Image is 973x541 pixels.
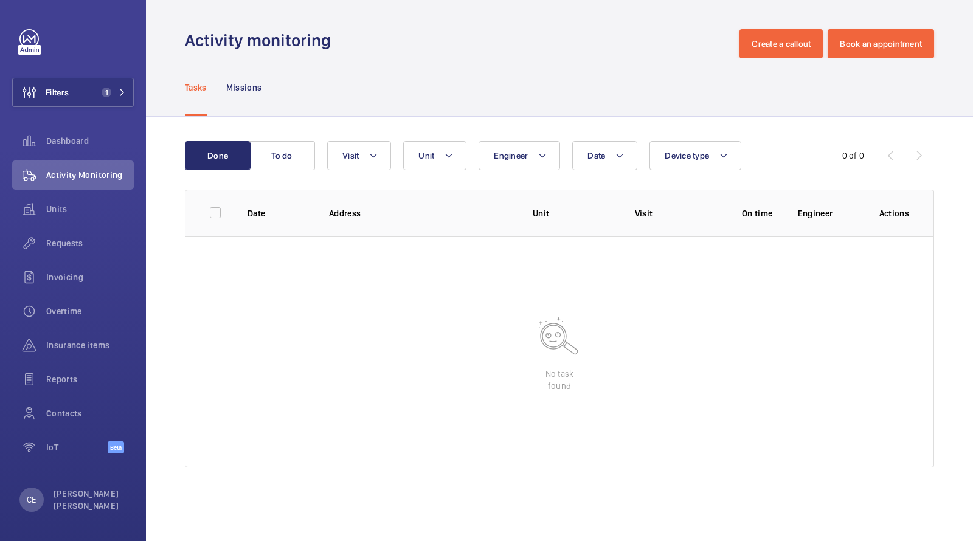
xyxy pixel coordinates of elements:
[649,141,741,170] button: Device type
[879,207,909,219] p: Actions
[828,29,934,58] button: Book an appointment
[842,150,864,162] div: 0 of 0
[54,488,126,512] p: [PERSON_NAME] [PERSON_NAME]
[587,151,605,160] span: Date
[185,81,207,94] p: Tasks
[479,141,560,170] button: Engineer
[494,151,528,160] span: Engineer
[46,135,134,147] span: Dashboard
[108,441,124,453] span: Beta
[27,494,36,506] p: CE
[46,86,69,98] span: Filters
[46,373,134,385] span: Reports
[226,81,262,94] p: Missions
[46,441,108,453] span: IoT
[329,207,513,219] p: Address
[46,407,134,419] span: Contacts
[12,78,134,107] button: Filters1
[46,339,134,351] span: Insurance items
[46,271,134,283] span: Invoicing
[327,141,391,170] button: Visit
[46,169,134,181] span: Activity Monitoring
[545,368,573,392] p: No task found
[665,151,709,160] span: Device type
[798,207,860,219] p: Engineer
[46,203,134,215] span: Units
[739,29,823,58] button: Create a callout
[46,305,134,317] span: Overtime
[418,151,434,160] span: Unit
[533,207,615,219] p: Unit
[342,151,359,160] span: Visit
[403,141,466,170] button: Unit
[736,207,778,219] p: On time
[185,141,251,170] button: Done
[102,88,111,97] span: 1
[572,141,637,170] button: Date
[249,141,315,170] button: To do
[635,207,718,219] p: Visit
[185,29,338,52] h1: Activity monitoring
[248,207,310,219] p: Date
[46,237,134,249] span: Requests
